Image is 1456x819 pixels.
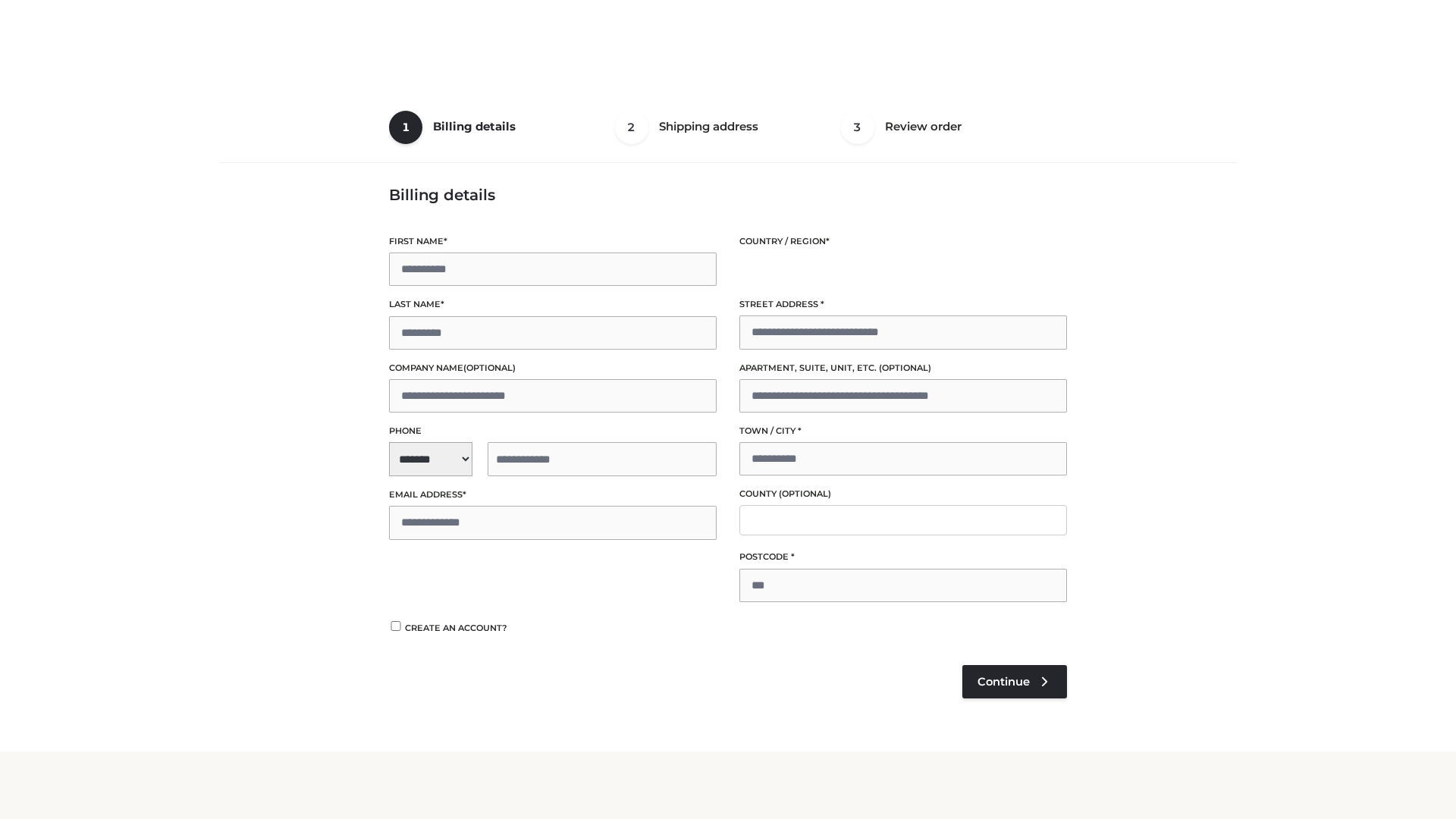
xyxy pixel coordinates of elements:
[405,623,507,633] span: Create an account?
[739,297,1067,312] label: Street address
[389,297,717,312] label: Last name
[389,234,717,249] label: First name
[389,621,403,631] input: Create an account?
[739,234,1067,249] label: Country / Region
[879,362,931,373] span: (optional)
[389,424,717,438] label: Phone
[977,675,1030,689] span: Continue
[779,488,831,499] span: (optional)
[739,550,1067,564] label: Postcode
[739,424,1067,438] label: Town / City
[739,361,1067,375] label: Apartment, suite, unit, etc.
[389,186,1067,204] h3: Billing details
[389,361,717,375] label: Company name
[962,665,1067,698] a: Continue
[389,488,717,502] label: Email address
[739,487,1067,501] label: County
[463,362,516,373] span: (optional)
